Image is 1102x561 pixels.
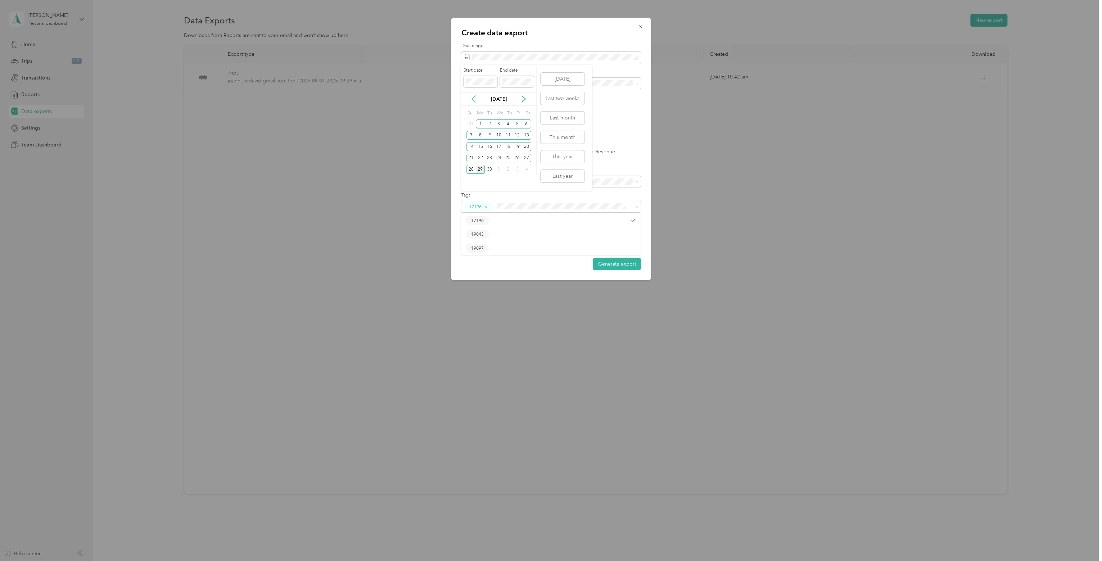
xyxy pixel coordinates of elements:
[464,202,493,211] button: 17196
[503,119,513,128] div: 4
[476,119,485,128] div: 1
[522,154,531,163] div: 27
[515,108,522,118] div: Fr
[471,231,484,237] span: 19043
[494,119,503,128] div: 3
[484,95,514,103] p: [DATE]
[512,154,522,163] div: 26
[512,142,522,151] div: 19
[466,216,489,225] button: 17196
[494,142,503,151] div: 17
[1062,521,1102,561] iframe: Everlance-gr Chat Button Frame
[541,170,584,182] button: Last year
[476,154,485,163] div: 22
[471,245,484,251] span: 19097
[495,108,503,118] div: We
[512,119,522,128] div: 5
[485,154,494,163] div: 23
[466,154,476,163] div: 21
[466,108,473,118] div: Su
[541,92,584,105] button: Last two weeks
[503,131,513,140] div: 11
[486,108,493,118] div: Tu
[466,119,476,128] div: 31
[541,150,584,163] button: This year
[522,131,531,140] div: 13
[512,131,522,140] div: 12
[476,131,485,140] div: 8
[503,142,513,151] div: 18
[494,165,503,174] div: 1
[485,131,494,140] div: 9
[461,43,641,49] label: Date range
[593,258,641,270] button: Generate export
[466,165,476,174] div: 28
[469,204,482,210] span: 17196
[512,165,522,174] div: 3
[461,28,641,38] p: Create data export
[466,142,476,151] div: 14
[494,131,503,140] div: 10
[466,131,476,140] div: 7
[541,73,584,85] button: [DATE]
[471,217,484,223] span: 17196
[524,108,531,118] div: Sa
[541,131,584,144] button: This month
[503,154,513,163] div: 25
[522,142,531,151] div: 20
[476,142,485,151] div: 15
[588,149,615,154] label: Revenue
[503,165,513,174] div: 2
[461,192,641,199] label: Tags
[485,165,494,174] div: 30
[464,67,497,74] label: Start date
[494,154,503,163] div: 24
[541,112,584,124] button: Last month
[466,244,489,253] button: 19097
[500,67,534,74] label: End date
[485,119,494,128] div: 2
[522,119,531,128] div: 6
[476,165,485,174] div: 29
[466,230,489,239] button: 19043
[522,165,531,174] div: 4
[476,108,484,118] div: Mo
[506,108,512,118] div: Th
[485,142,494,151] div: 16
